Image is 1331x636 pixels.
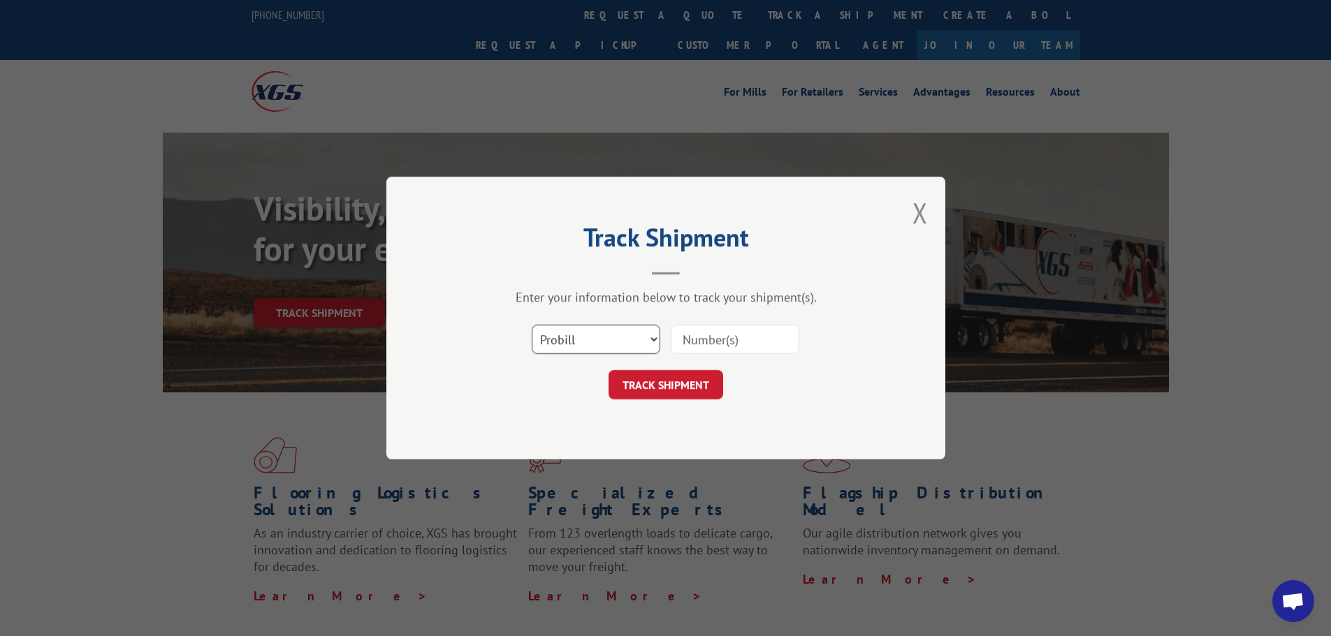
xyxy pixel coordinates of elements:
div: Enter your information below to track your shipment(s). [456,289,875,305]
input: Number(s) [671,325,799,354]
h2: Track Shipment [456,228,875,254]
button: Close modal [912,194,928,231]
button: TRACK SHIPMENT [609,370,723,399]
a: Open chat [1272,580,1314,622]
